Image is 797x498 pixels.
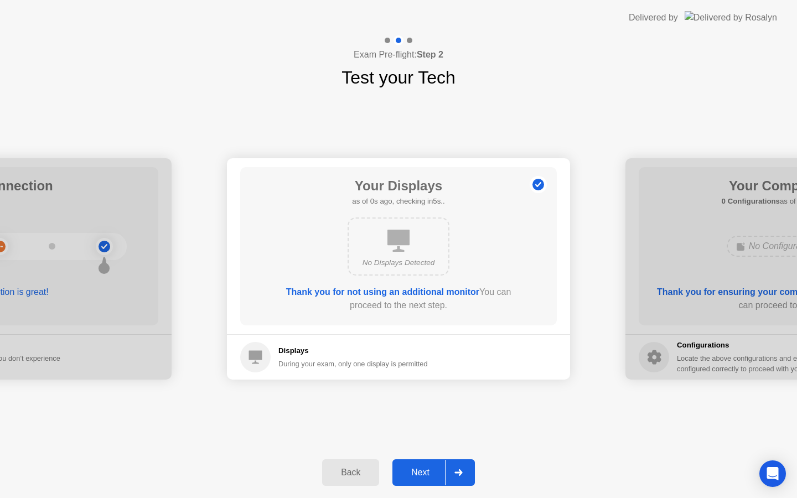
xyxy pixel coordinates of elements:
[278,345,428,356] h5: Displays
[278,359,428,369] div: During your exam, only one display is permitted
[352,196,444,207] h5: as of 0s ago, checking in5s..
[396,468,445,478] div: Next
[352,176,444,196] h1: Your Displays
[759,460,786,487] div: Open Intercom Messenger
[417,50,443,59] b: Step 2
[358,257,439,268] div: No Displays Detected
[325,468,376,478] div: Back
[354,48,443,61] h4: Exam Pre-flight:
[286,287,479,297] b: Thank you for not using an additional monitor
[392,459,475,486] button: Next
[685,11,777,24] img: Delivered by Rosalyn
[341,64,456,91] h1: Test your Tech
[322,459,379,486] button: Back
[272,286,525,312] div: You can proceed to the next step.
[629,11,678,24] div: Delivered by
